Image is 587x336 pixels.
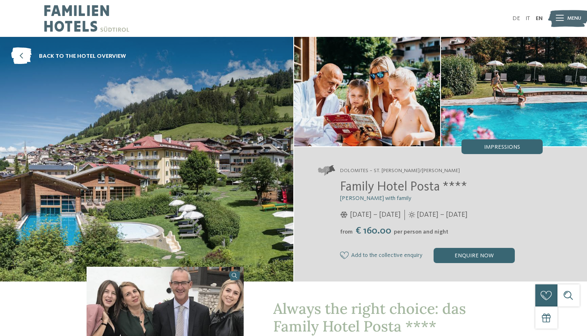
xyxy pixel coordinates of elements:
img: Family hotel in Val Gardena/Gröden: a special place [294,37,440,146]
span: per person and night [394,229,448,235]
i: Opening times in winter [340,211,348,218]
span: € 160.00 [354,226,393,236]
span: Family Hotel Posta **** [340,181,467,194]
span: back to the hotel overview [39,52,126,60]
span: from [340,229,353,235]
a: IT [525,16,530,21]
span: [DATE] – [DATE] [350,210,401,220]
i: Opening times in summer [409,211,415,218]
img: Family hotel in Val Gardena/Gröden: a special place [441,37,587,146]
span: Dolomites – St. [PERSON_NAME]/[PERSON_NAME] [340,167,460,175]
span: [PERSON_NAME] with family [340,195,411,201]
span: Always the right choice: das Family Hotel Posta **** [273,299,466,336]
div: enquire now [434,248,515,263]
span: Impressions [484,144,520,150]
span: Add to the collective enquiry [351,252,423,259]
a: EN [536,16,543,21]
a: DE [512,16,520,21]
span: [DATE] – [DATE] [417,210,468,220]
a: back to the hotel overview [11,48,126,65]
span: Menu [567,15,581,22]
